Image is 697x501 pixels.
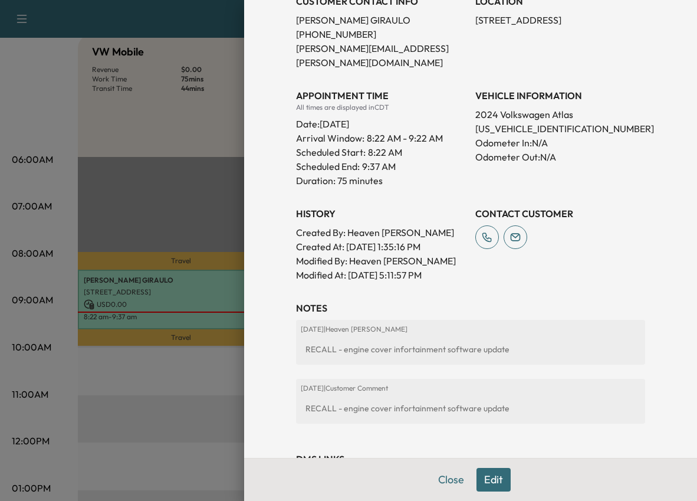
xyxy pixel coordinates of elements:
span: 8:22 AM - 9:22 AM [367,131,443,145]
p: [US_VEHICLE_IDENTIFICATION_NUMBER] [475,122,645,136]
h3: APPOINTMENT TIME [296,89,466,103]
p: Created At : [DATE] 1:35:16 PM [296,240,466,254]
button: Edit [476,468,511,492]
p: Scheduled Start: [296,145,366,159]
p: [STREET_ADDRESS] [475,13,645,27]
p: [PERSON_NAME][EMAIL_ADDRESS][PERSON_NAME][DOMAIN_NAME] [296,41,466,70]
p: 9:37 AM [362,159,396,173]
div: All times are displayed in CDT [296,103,466,112]
div: Date: [DATE] [296,112,466,131]
div: RECALL - engine cover infortainment software update [301,339,640,360]
p: [DATE] | Heaven [PERSON_NAME] [301,325,640,334]
p: Scheduled End: [296,159,360,173]
h3: DMS Links [296,452,645,466]
p: 2024 Volkswagen Atlas [475,107,645,122]
h3: VEHICLE INFORMATION [475,89,645,103]
p: Created By : Heaven [PERSON_NAME] [296,225,466,240]
p: 8:22 AM [368,145,402,159]
p: Duration: 75 minutes [296,173,466,188]
h3: CONTACT CUSTOMER [475,207,645,221]
h3: History [296,207,466,221]
p: Modified At : [DATE] 5:11:57 PM [296,268,466,282]
p: [DATE] | Customer Comment [301,384,640,393]
button: Close [430,468,472,492]
p: Arrival Window: [296,131,466,145]
p: Modified By : Heaven [PERSON_NAME] [296,254,466,268]
p: Odometer In: N/A [475,136,645,150]
h3: NOTES [296,301,645,315]
p: [PHONE_NUMBER] [296,27,466,41]
p: [PERSON_NAME] GIRAULO [296,13,466,27]
div: RECALL - engine cover infortainment software update [301,398,640,419]
p: Odometer Out: N/A [475,150,645,164]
